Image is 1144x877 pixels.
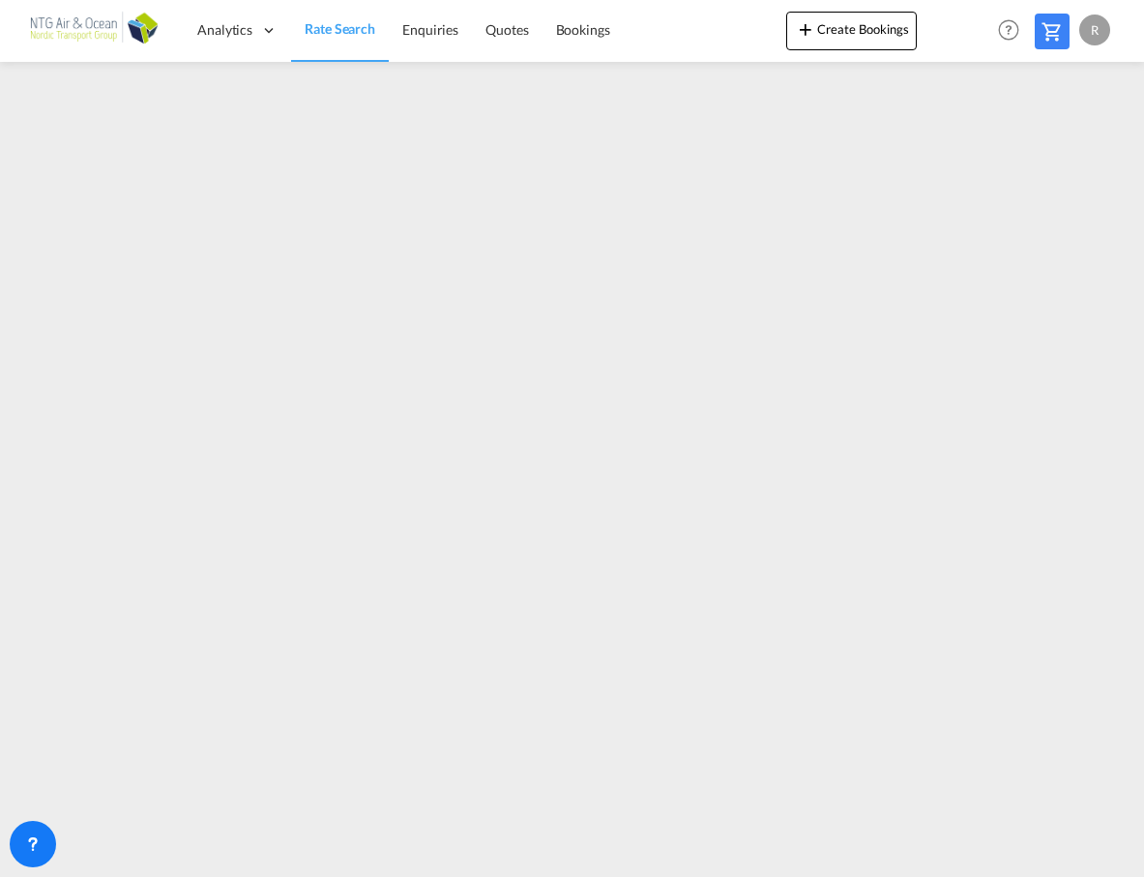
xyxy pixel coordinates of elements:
[402,21,458,38] span: Enquiries
[1079,15,1110,45] div: R
[556,21,610,38] span: Bookings
[992,14,1025,46] span: Help
[197,20,252,40] span: Analytics
[305,20,375,37] span: Rate Search
[29,9,160,52] img: af31b1c0b01f11ecbc353f8e72265e29.png
[992,14,1035,48] div: Help
[485,21,528,38] span: Quotes
[786,12,917,50] button: icon-plus 400-fgCreate Bookings
[794,17,817,41] md-icon: icon-plus 400-fg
